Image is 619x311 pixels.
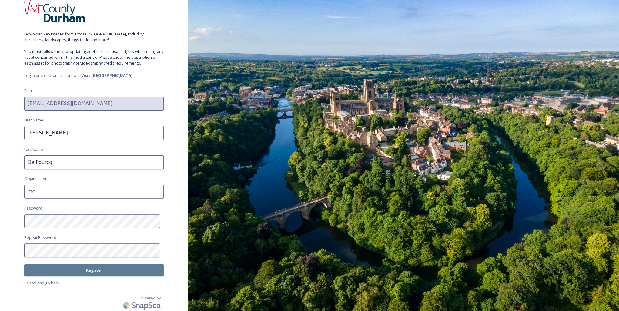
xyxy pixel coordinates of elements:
[24,155,164,169] input: Doe
[24,264,164,276] button: Register
[24,147,43,152] span: Last Name
[24,280,59,286] span: Cancel and go back
[24,88,34,94] span: Email
[24,31,164,66] span: Download key images from across [GEOGRAPHIC_DATA], including attractions, landscapes, things to d...
[24,97,164,111] input: john.doe@snapsea.io
[24,73,164,78] span: Log in or create an account with
[24,176,48,182] span: Organisation
[81,73,133,78] strong: Visit [GEOGRAPHIC_DATA]
[24,185,164,199] input: Acme Inc
[139,295,161,301] span: Powered by
[24,117,43,123] span: First Name
[24,126,164,140] input: John
[24,205,42,211] span: Password
[24,235,56,240] span: Repeat Password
